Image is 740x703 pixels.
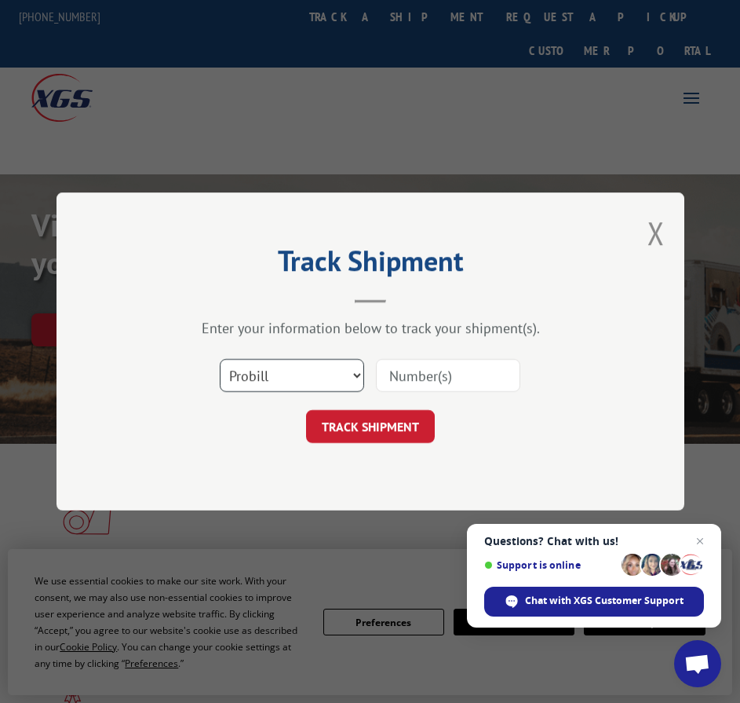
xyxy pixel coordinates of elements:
[306,410,435,443] button: TRACK SHIPMENT
[135,250,606,280] h2: Track Shipment
[691,532,709,551] span: Close chat
[135,319,606,337] div: Enter your information below to track your shipment(s).
[647,212,665,254] button: Close modal
[674,640,721,687] div: Open chat
[484,535,704,547] span: Questions? Chat with us!
[484,587,704,617] div: Chat with XGS Customer Support
[525,594,683,608] span: Chat with XGS Customer Support
[376,359,520,392] input: Number(s)
[484,559,616,571] span: Support is online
